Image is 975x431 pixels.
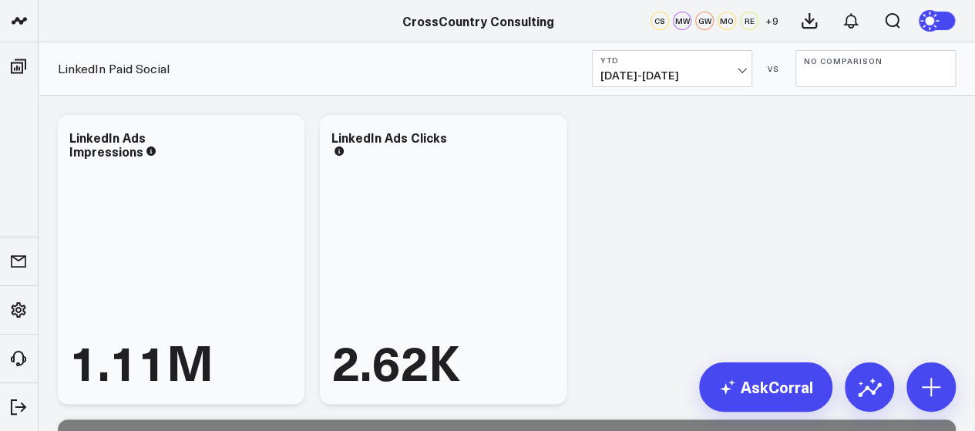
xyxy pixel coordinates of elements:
[651,12,669,30] div: CS
[331,337,460,385] div: 2.62K
[600,69,744,82] span: [DATE] - [DATE]
[402,12,554,29] a: CrossCountry Consulting
[58,60,170,77] a: LinkedIn Paid Social
[69,129,146,160] div: LinkedIn Ads Impressions
[765,15,778,26] span: + 9
[592,50,752,87] button: YTD[DATE]-[DATE]
[695,12,714,30] div: GW
[740,12,758,30] div: RE
[699,362,832,412] a: AskCorral
[762,12,781,30] button: +9
[760,64,788,73] div: VS
[331,129,447,146] div: LinkedIn Ads Clicks
[804,56,947,66] b: No Comparison
[673,12,691,30] div: MW
[718,12,736,30] div: MO
[69,337,213,385] div: 1.11M
[795,50,956,87] button: No Comparison
[600,56,744,65] b: YTD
